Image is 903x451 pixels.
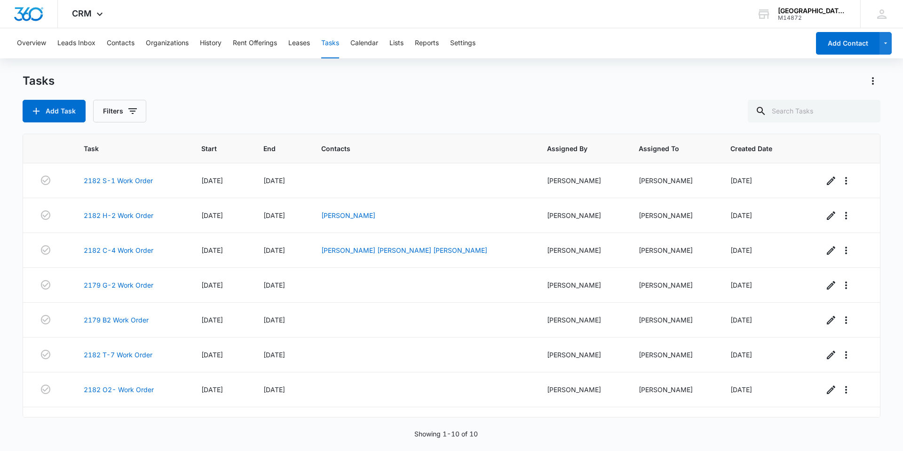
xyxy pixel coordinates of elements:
button: Tasks [321,28,339,58]
span: [DATE] [730,386,752,394]
div: [PERSON_NAME] [547,245,616,255]
span: [DATE] [730,316,752,324]
span: Task [84,144,165,153]
span: Contacts [321,144,511,153]
span: [DATE] [263,177,285,185]
div: [PERSON_NAME] [547,385,616,395]
button: Organizations [146,28,189,58]
a: 2182 T-7 Work Order [84,350,152,360]
div: [PERSON_NAME] [639,176,708,185]
div: [PERSON_NAME] [547,176,616,185]
span: [DATE] [263,386,285,394]
span: [DATE] [201,316,223,324]
div: [PERSON_NAME] [547,315,616,325]
span: [DATE] [201,177,223,185]
h1: Tasks [23,74,55,88]
span: [DATE] [263,351,285,359]
span: CRM [72,8,92,18]
button: Calendar [350,28,378,58]
button: Settings [450,28,475,58]
button: History [200,28,222,58]
button: Rent Offerings [233,28,277,58]
span: [DATE] [730,281,752,289]
button: Overview [17,28,46,58]
span: [DATE] [201,211,223,219]
input: Search Tasks [748,100,880,122]
span: [DATE] [263,246,285,254]
button: Contacts [107,28,135,58]
span: Start [201,144,227,153]
span: End [263,144,285,153]
button: Actions [865,73,880,89]
button: Lists [389,28,404,58]
a: 2182 S-1 Work Order [84,176,153,185]
div: account name [778,7,847,15]
a: 2179 G-2 Work Order [84,280,153,290]
button: Reports [415,28,439,58]
div: [PERSON_NAME] [639,245,708,255]
a: [PERSON_NAME] [321,211,375,219]
a: [PERSON_NAME] [PERSON_NAME] [PERSON_NAME] [321,246,487,254]
div: [PERSON_NAME] [547,210,616,220]
div: [PERSON_NAME] [547,280,616,290]
a: 2182 O2- Work Order [84,385,154,395]
span: [DATE] [201,386,223,394]
span: [DATE] [263,316,285,324]
button: Leases [288,28,310,58]
span: [DATE] [201,246,223,254]
span: [DATE] [263,211,285,219]
button: Filters [93,100,146,122]
button: Add Task [23,100,86,122]
span: [DATE] [201,351,223,359]
span: [DATE] [730,211,752,219]
span: [DATE] [730,351,752,359]
a: 2182 H-2 Work Order [84,210,153,220]
div: [PERSON_NAME] [639,280,708,290]
span: Assigned By [547,144,602,153]
div: [PERSON_NAME] [639,350,708,360]
div: [PERSON_NAME] [639,385,708,395]
span: Created Date [730,144,788,153]
button: Add Contact [816,32,879,55]
div: [PERSON_NAME] [639,315,708,325]
div: [PERSON_NAME] [639,210,708,220]
div: account id [778,15,847,21]
span: [DATE] [201,281,223,289]
span: [DATE] [730,246,752,254]
span: Assigned To [639,144,694,153]
a: 2182 C-4 Work Order [84,245,153,255]
button: Leads Inbox [57,28,95,58]
p: Showing 1-10 of 10 [414,429,478,439]
span: [DATE] [263,281,285,289]
a: 2179 B2 Work Order [84,315,149,325]
div: [PERSON_NAME] [547,350,616,360]
span: [DATE] [730,177,752,185]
